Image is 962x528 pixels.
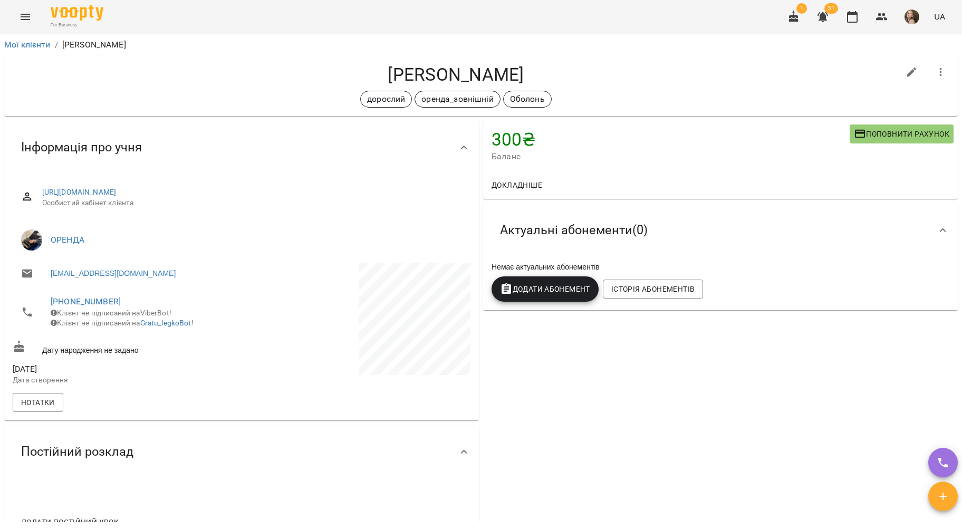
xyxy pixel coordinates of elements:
[492,129,850,150] h4: 300 ₴
[503,91,552,108] div: Оболонь
[850,124,954,143] button: Поповнити рахунок
[13,64,899,85] h4: [PERSON_NAME]
[140,319,191,327] a: Gratu_legkoBot
[854,128,949,140] span: Поповнити рахунок
[492,276,599,302] button: Додати Абонемент
[21,229,42,251] img: ОРЕНДА
[510,93,545,105] p: Оболонь
[51,268,176,279] a: [EMAIL_ADDRESS][DOMAIN_NAME]
[489,260,951,274] div: Немає актуальних абонементів
[51,296,121,306] a: [PHONE_NUMBER]
[492,150,850,163] span: Баланс
[421,93,493,105] p: оренда_зовнішній
[603,280,703,299] button: Історія абонементів
[492,179,542,191] span: Докладніше
[13,4,38,30] button: Menu
[4,120,479,175] div: Інформація про учня
[487,176,546,195] button: Докладніше
[55,39,58,51] li: /
[51,235,84,245] a: ОРЕНДА
[500,283,590,295] span: Додати Абонемент
[11,338,242,358] div: Дату народження не задано
[21,444,133,460] span: Постійний розклад
[13,375,239,386] p: Дата створення
[51,5,103,21] img: Voopty Logo
[415,91,500,108] div: оренда_зовнішній
[21,139,142,156] span: Інформація про учня
[934,11,945,22] span: UA
[4,39,958,51] nav: breadcrumb
[796,3,807,14] span: 1
[4,40,51,50] a: Мої клієнти
[611,283,695,295] span: Історія абонементів
[4,425,479,479] div: Постійний розклад
[51,22,103,28] span: For Business
[360,91,412,108] div: дорослий
[367,93,405,105] p: дорослий
[500,222,648,238] span: Актуальні абонементи ( 0 )
[824,3,838,14] span: 31
[930,7,949,26] button: UA
[13,363,239,376] span: [DATE]
[13,393,63,412] button: Нотатки
[905,9,919,24] img: 11ae2f933a9898bf6e312c35cd936515.jpg
[62,39,126,51] p: [PERSON_NAME]
[51,319,194,327] span: Клієнт не підписаний на !
[21,396,55,409] span: Нотатки
[483,203,958,257] div: Актуальні абонементи(0)
[51,309,171,317] span: Клієнт не підписаний на ViberBot!
[42,188,117,196] a: [URL][DOMAIN_NAME]
[42,198,462,208] span: Особистий кабінет клієнта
